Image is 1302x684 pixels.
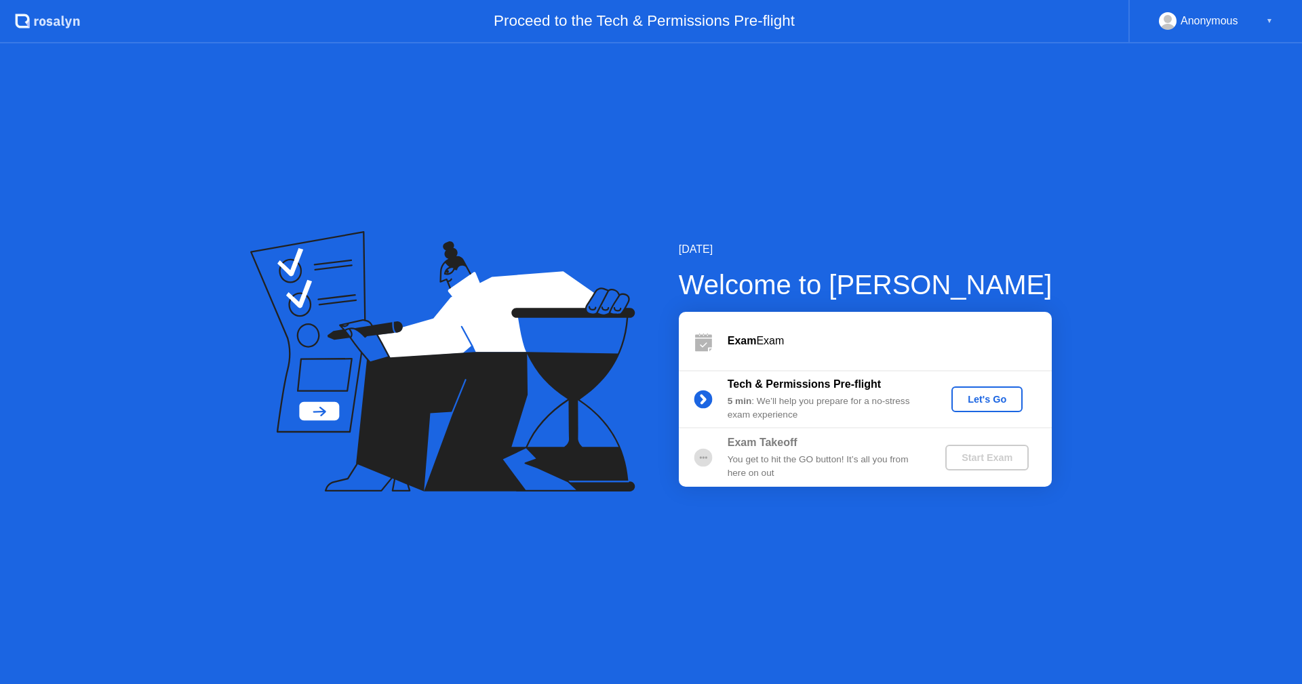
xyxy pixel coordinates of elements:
div: Exam [728,333,1052,349]
div: : We’ll help you prepare for a no-stress exam experience [728,395,923,422]
div: [DATE] [679,241,1052,258]
b: Exam Takeoff [728,437,797,448]
div: Let's Go [957,394,1017,405]
div: ▼ [1266,12,1273,30]
b: Tech & Permissions Pre-flight [728,378,881,390]
div: Start Exam [951,452,1023,463]
b: 5 min [728,396,752,406]
b: Exam [728,335,757,346]
div: Anonymous [1181,12,1238,30]
div: You get to hit the GO button! It’s all you from here on out [728,453,923,481]
button: Let's Go [951,386,1023,412]
div: Welcome to [PERSON_NAME] [679,264,1052,305]
button: Start Exam [945,445,1029,470]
